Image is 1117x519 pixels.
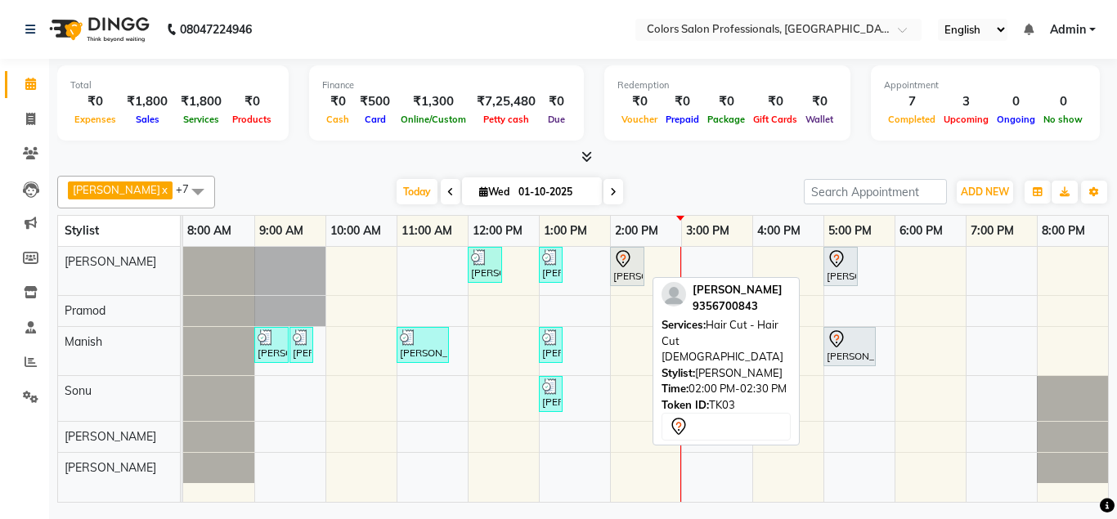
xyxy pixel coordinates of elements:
[824,219,876,243] a: 5:00 PM
[255,219,307,243] a: 9:00 AM
[884,78,1087,92] div: Appointment
[183,219,236,243] a: 8:00 AM
[469,219,527,243] a: 12:00 PM
[662,397,791,414] div: TK03
[662,365,791,382] div: [PERSON_NAME]
[65,334,102,349] span: Manish
[326,219,385,243] a: 10:00 AM
[397,92,470,111] div: ₹1,300
[884,92,940,111] div: 7
[662,318,783,363] span: Hair Cut - Hair Cut [DEMOGRAPHIC_DATA]
[179,114,223,125] span: Services
[291,329,312,360] div: [PERSON_NAME], TK05, 09:30 AM-09:45 AM, [PERSON_NAME] Slyting
[398,329,447,360] div: [PERSON_NAME], TK04, 11:00 AM-11:45 AM, Hair Cut - Hair Cut [DEMOGRAPHIC_DATA]
[825,249,856,284] div: [PERSON_NAME], TK01, 05:00 PM-05:30 PM, Hair Cut - Hair Cut [DEMOGRAPHIC_DATA]
[397,179,437,204] span: Today
[322,92,353,111] div: ₹0
[70,114,120,125] span: Expenses
[120,92,174,111] div: ₹1,800
[1050,21,1086,38] span: Admin
[70,92,120,111] div: ₹0
[825,329,874,364] div: [PERSON_NAME], TK02, 05:00 PM-05:45 PM, Hair Coloring - Touch up [DEMOGRAPHIC_DATA] (INOVA)
[174,92,228,111] div: ₹1,800
[662,114,703,125] span: Prepaid
[662,398,709,411] span: Token ID:
[397,114,470,125] span: Online/Custom
[514,180,595,204] input: 2025-10-01
[662,318,706,331] span: Services:
[884,114,940,125] span: Completed
[693,298,783,315] div: 9356700843
[1038,219,1089,243] a: 8:00 PM
[693,283,783,296] span: [PERSON_NAME]
[160,183,168,196] a: x
[662,381,791,397] div: 02:00 PM-02:30 PM
[540,219,591,243] a: 1:00 PM
[703,114,749,125] span: Package
[662,382,689,395] span: Time:
[940,92,993,111] div: 3
[1039,114,1087,125] span: No show
[469,249,500,280] div: [PERSON_NAME], TK08, 12:00 PM-12:30 PM, Hair Cut - Hair Cut [DEMOGRAPHIC_DATA]
[42,7,154,52] img: logo
[957,181,1013,204] button: ADD NEW
[65,383,92,398] span: Sonu
[940,114,993,125] span: Upcoming
[65,254,156,269] span: [PERSON_NAME]
[993,92,1039,111] div: 0
[1039,92,1087,111] div: 0
[132,114,164,125] span: Sales
[749,114,801,125] span: Gift Cards
[612,249,643,284] div: [PERSON_NAME], TK03, 02:00 PM-02:30 PM, Hair Cut - Hair Cut [DEMOGRAPHIC_DATA]
[961,186,1009,198] span: ADD NEW
[397,219,456,243] a: 11:00 AM
[617,78,837,92] div: Redemption
[70,78,276,92] div: Total
[662,366,695,379] span: Stylist:
[682,219,733,243] a: 3:00 PM
[65,303,105,318] span: Pramod
[361,114,390,125] span: Card
[541,378,561,409] div: [PERSON_NAME], TK06, 01:00 PM-01:20 PM, Hair Wash - [DEMOGRAPHIC_DATA] Wash and Styling
[617,114,662,125] span: Voucher
[662,282,686,306] img: profile
[470,92,542,111] div: ₹7,25,480
[611,219,662,243] a: 2:00 PM
[73,183,160,196] span: [PERSON_NAME]
[479,114,533,125] span: Petty cash
[180,7,252,52] b: 08047224946
[967,219,1018,243] a: 7:00 PM
[542,92,571,111] div: ₹0
[228,92,276,111] div: ₹0
[617,92,662,111] div: ₹0
[801,92,837,111] div: ₹0
[753,219,805,243] a: 4:00 PM
[541,249,561,280] div: [PERSON_NAME], TK09, 01:00 PM-01:15 PM, [PERSON_NAME] Slyting
[65,460,156,475] span: [PERSON_NAME]
[544,114,569,125] span: Due
[804,179,947,204] input: Search Appointment
[65,429,156,444] span: [PERSON_NAME]
[65,223,99,238] span: Stylist
[228,114,276,125] span: Products
[322,78,571,92] div: Finance
[353,92,397,111] div: ₹500
[801,114,837,125] span: Wallet
[993,114,1039,125] span: Ongoing
[895,219,947,243] a: 6:00 PM
[475,186,514,198] span: Wed
[703,92,749,111] div: ₹0
[256,329,287,360] div: [PERSON_NAME], TK05, 09:00 AM-09:30 AM, Hair Cut - Hair Cut [DEMOGRAPHIC_DATA]
[749,92,801,111] div: ₹0
[662,92,703,111] div: ₹0
[176,182,201,195] span: +7
[322,114,353,125] span: Cash
[541,329,561,360] div: [PERSON_NAME], TK07, 01:00 PM-01:15 PM, [MEDICAL_DATA] - [PERSON_NAME] trim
